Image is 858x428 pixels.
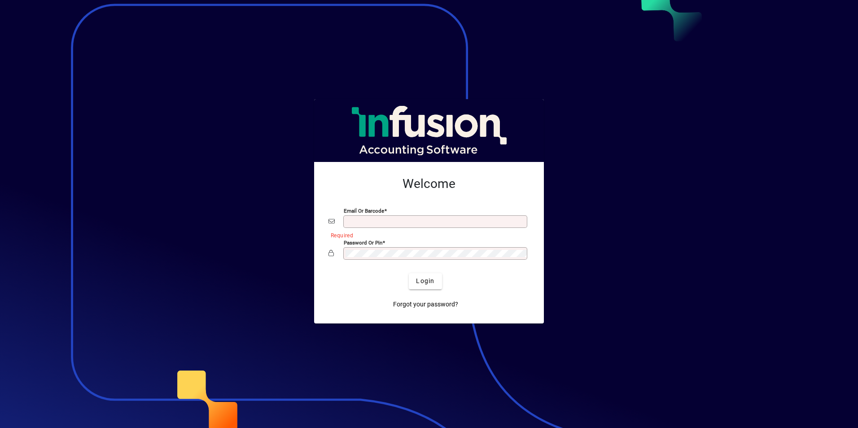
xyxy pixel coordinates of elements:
[331,230,522,240] mat-error: Required
[393,300,458,309] span: Forgot your password?
[409,273,442,289] button: Login
[344,207,384,214] mat-label: Email or Barcode
[328,176,530,192] h2: Welcome
[416,276,434,286] span: Login
[344,239,382,245] mat-label: Password or Pin
[390,297,462,313] a: Forgot your password?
